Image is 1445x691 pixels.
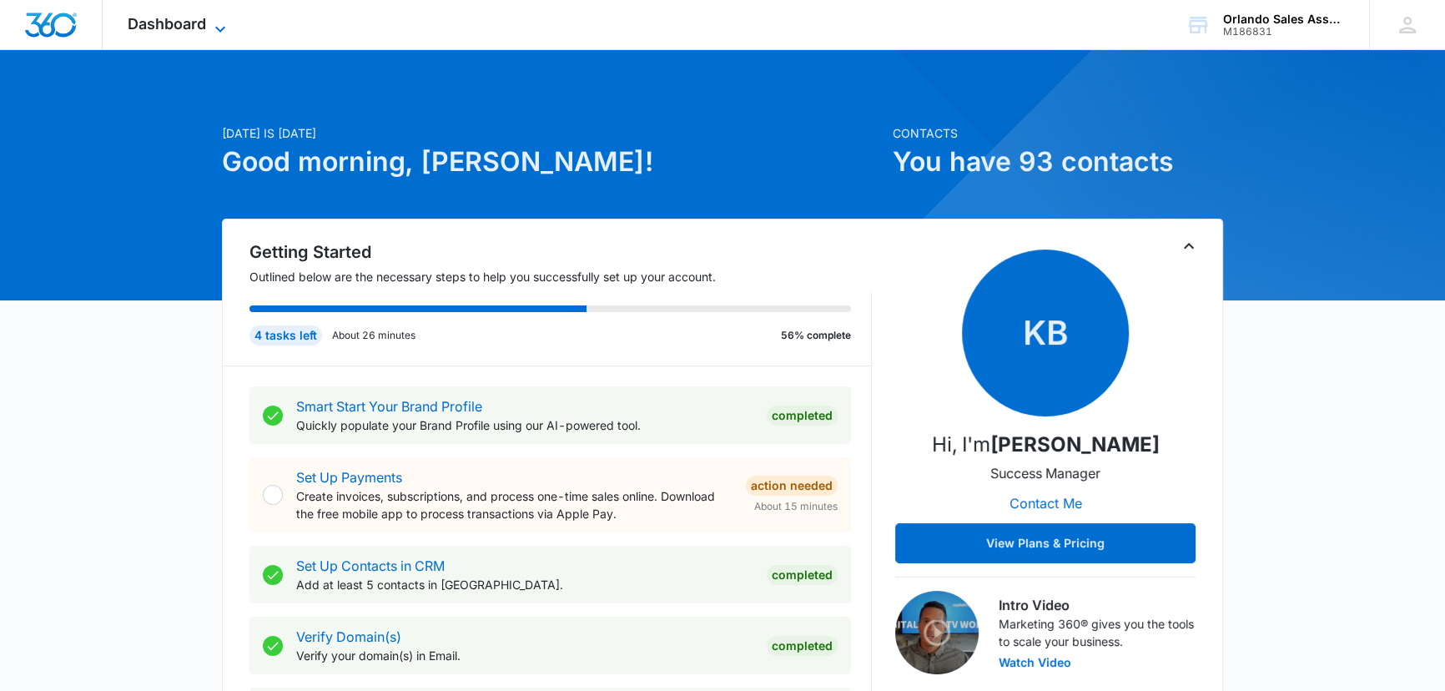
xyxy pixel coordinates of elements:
[990,463,1100,483] p: Success Manager
[249,240,872,265] h2: Getting Started
[296,628,401,645] a: Verify Domain(s)
[962,250,1129,416] span: KB
[893,124,1223,142] p: Contacts
[767,565,838,585] div: Completed
[296,487,733,522] p: Create invoices, subscriptions, and process one-time sales online. Download the free mobile app t...
[296,576,753,593] p: Add at least 5 contacts in [GEOGRAPHIC_DATA].
[895,591,979,674] img: Intro Video
[895,523,1196,563] button: View Plans & Pricing
[767,636,838,656] div: Completed
[781,328,851,343] p: 56% complete
[296,469,402,486] a: Set Up Payments
[893,142,1223,182] h1: You have 93 contacts
[767,406,838,426] div: Completed
[1223,13,1345,26] div: account name
[249,325,322,345] div: 4 tasks left
[332,328,415,343] p: About 26 minutes
[993,483,1099,523] button: Contact Me
[999,657,1071,668] button: Watch Video
[296,416,753,434] p: Quickly populate your Brand Profile using our AI-powered tool.
[296,647,753,664] p: Verify your domain(s) in Email.
[296,398,482,415] a: Smart Start Your Brand Profile
[999,615,1196,650] p: Marketing 360® gives you the tools to scale your business.
[222,142,883,182] h1: Good morning, [PERSON_NAME]!
[128,15,206,33] span: Dashboard
[1179,236,1199,256] button: Toggle Collapse
[222,124,883,142] p: [DATE] is [DATE]
[296,557,445,574] a: Set Up Contacts in CRM
[249,268,872,285] p: Outlined below are the necessary steps to help you successfully set up your account.
[932,430,1160,460] p: Hi, I'm
[990,432,1160,456] strong: [PERSON_NAME]
[999,595,1196,615] h3: Intro Video
[754,499,838,514] span: About 15 minutes
[1223,26,1345,38] div: account id
[746,476,838,496] div: Action Needed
